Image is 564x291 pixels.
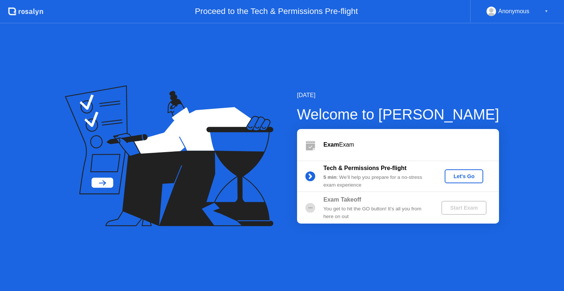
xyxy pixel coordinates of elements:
[498,7,529,16] div: Anonymous
[323,141,339,148] b: Exam
[323,174,429,189] div: : We’ll help you prepare for a no-stress exam experience
[297,103,499,125] div: Welcome to [PERSON_NAME]
[323,174,337,180] b: 5 min
[545,7,548,16] div: ▼
[445,169,483,183] button: Let's Go
[448,173,480,179] div: Let's Go
[297,91,499,100] div: [DATE]
[323,140,499,149] div: Exam
[323,205,429,220] div: You get to hit the GO button! It’s all you from here on out
[323,196,361,203] b: Exam Takeoff
[323,165,406,171] b: Tech & Permissions Pre-flight
[441,201,487,215] button: Start Exam
[444,205,484,211] div: Start Exam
